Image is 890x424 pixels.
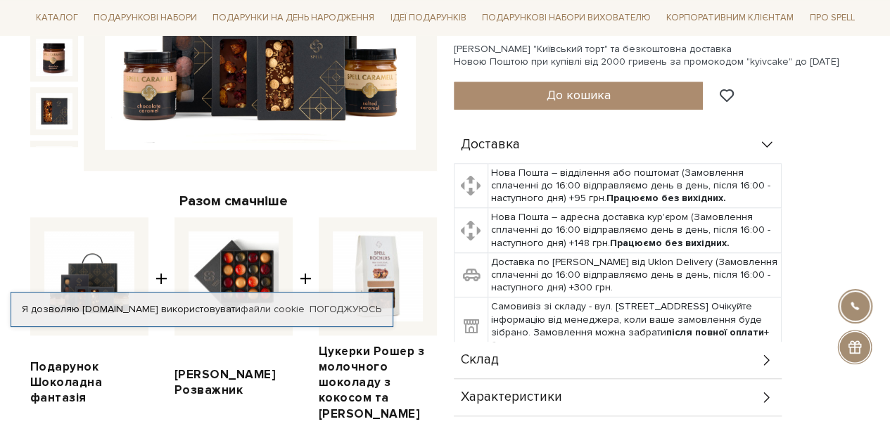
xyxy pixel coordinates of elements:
[488,208,781,253] td: Нова Пошта – адресна доставка кур'єром (Замовлення сплаченні до 16:00 відправляємо день в день, п...
[454,43,860,68] div: [PERSON_NAME] "Київський торт" та безкоштовна доставка Новою Поштою при купівлі від 2000 гривень ...
[30,192,437,210] div: Разом смачніше
[36,39,72,75] img: Подарунок Шоколадна фантазія
[310,303,381,316] a: Погоджуюсь
[189,231,279,321] img: Сет цукерок Розважник
[546,87,610,103] span: До кошика
[476,6,656,30] a: Подарункові набори вихователю
[174,367,293,398] a: [PERSON_NAME] Розважник
[803,7,860,29] a: Про Spell
[454,82,704,110] button: До кошика
[36,93,72,129] img: Подарунок Шоколадна фантазія
[88,7,203,29] a: Подарункові набори
[30,359,148,406] a: Подарунок Шоколадна фантазія
[661,6,799,30] a: Корпоративним клієнтам
[461,139,520,151] span: Доставка
[461,354,499,366] span: Склад
[30,7,84,29] a: Каталог
[488,252,781,297] td: Доставка по [PERSON_NAME] від Uklon Delivery (Замовлення сплаченні до 16:00 відправляємо день в д...
[36,146,72,183] img: Подарунок Шоколадна фантазія
[333,231,423,321] img: Цукерки Рошер з молочного шоколаду з кокосом та мигдалем
[488,297,781,355] td: Самовивіз зі складу - вул. [STREET_ADDRESS] Очікуйте інформацію від менеджера, коли ваше замовлен...
[666,326,764,338] b: після повної оплати
[610,237,730,249] b: Працюємо без вихідних.
[11,303,393,316] div: Я дозволяю [DOMAIN_NAME] використовувати
[461,391,562,404] span: Характеристики
[606,192,726,204] b: Працюємо без вихідних.
[384,7,471,29] a: Ідеї подарунків
[241,303,305,315] a: файли cookie
[319,344,437,421] a: Цукерки Рошер з молочного шоколаду з кокосом та [PERSON_NAME]
[207,7,380,29] a: Подарунки на День народження
[44,231,134,321] img: Подарунок Шоколадна фантазія
[488,163,781,208] td: Нова Пошта – відділення або поштомат (Замовлення сплаченні до 16:00 відправляємо день в день, піс...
